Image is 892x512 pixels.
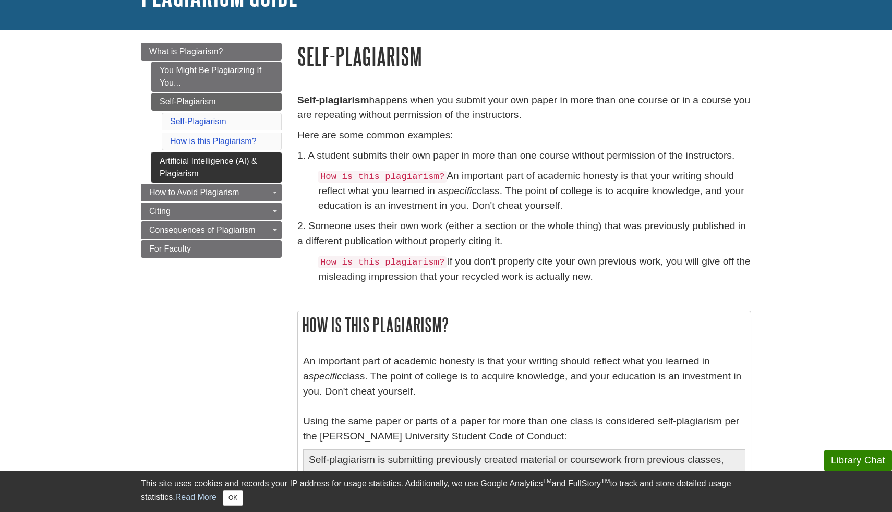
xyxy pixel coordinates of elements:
a: Read More [175,493,216,502]
a: How to Avoid Plagiarism [141,184,282,201]
p: An important part of academic honesty is that your writing should reflect what you learned in a c... [303,354,745,444]
a: For Faculty [141,240,282,258]
p: 1. A student submits their own paper in more than one course without permission of the instructors. [297,148,751,163]
a: You Might Be Plagiarizing If You... [151,62,282,92]
a: Self-Plagiarism [170,117,226,126]
span: What is Plagiarism? [149,47,223,56]
span: Citing [149,207,171,216]
a: Artificial Intelligence (AI) & Plagiarism [151,152,282,183]
a: Self-Plagiarism [151,93,282,111]
sup: TM [543,478,551,485]
p: Here are some common examples: [297,128,751,143]
span: Consequences of Plagiarism [149,225,256,234]
em: specific [443,185,477,196]
p: 2. Someone uses their own work (either a section or the whole thing) that was previously publishe... [297,219,751,249]
em: specific [309,371,342,382]
a: Citing [141,203,282,220]
div: Guide Page Menu [141,43,282,258]
strong: Self-plagiarism [297,94,369,105]
span: How to Avoid Plagiarism [149,188,239,197]
span: For Faculty [149,244,191,253]
sup: TM [601,478,610,485]
button: Close [223,490,243,506]
code: How is this plagiarism? [318,256,447,268]
a: Consequences of Plagiarism [141,221,282,239]
a: How is this Plagiarism? [170,137,256,146]
p: If you don't properly cite your own previous work, you will give off the misleading impression th... [318,254,751,284]
p: An important part of academic honesty is that your writing should reflect what you learned in a c... [318,169,751,214]
h1: Self-Plagiarism [297,43,751,69]
button: Library Chat [824,450,892,471]
code: How is this plagiarism? [318,171,447,183]
p: happens when you submit your own paper in more than one course or in a course you are repeating w... [297,93,751,123]
h2: How is this Plagiarism? [298,311,751,339]
div: This site uses cookies and records your IP address for usage statistics. Additionally, we use Goo... [141,478,751,506]
a: What is Plagiarism? [141,43,282,61]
